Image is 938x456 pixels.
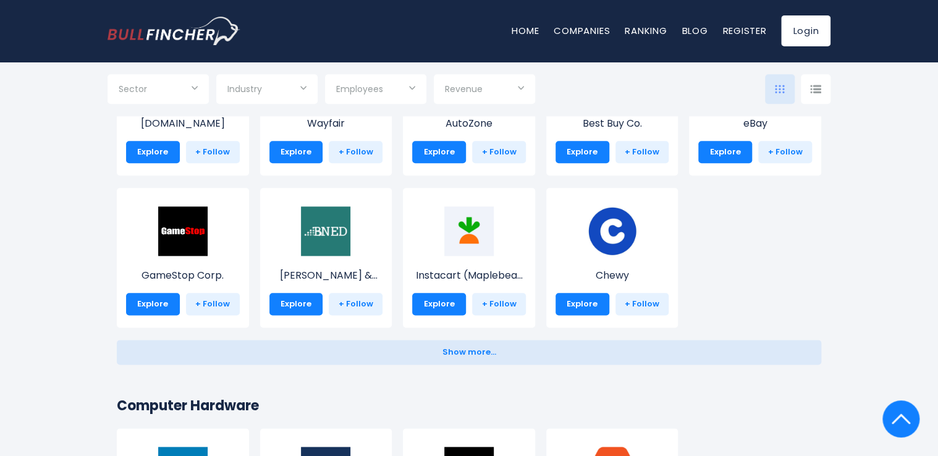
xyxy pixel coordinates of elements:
[554,24,610,37] a: Companies
[445,83,483,95] span: Revenue
[556,229,669,283] a: Chewy
[556,141,609,163] a: Explore
[126,229,240,283] a: GameStop Corp.
[227,79,306,101] input: Selection
[775,85,785,93] img: icon-comp-grid.svg
[126,141,180,163] a: Explore
[615,293,669,315] a: + Follow
[117,395,821,416] h2: Computer Hardware
[445,79,524,101] input: Selection
[186,141,240,163] a: + Follow
[442,348,496,357] span: Show more...
[412,229,526,283] a: Instacart (Maplebea...
[698,141,752,163] a: Explore
[556,293,609,315] a: Explore
[269,293,323,315] a: Explore
[329,141,382,163] a: + Follow
[119,83,147,95] span: Sector
[698,116,812,131] p: eBay
[588,206,637,256] img: CHWY.jpeg
[186,293,240,315] a: + Follow
[556,268,669,283] p: Chewy
[810,85,821,93] img: icon-comp-list-view.svg
[512,24,539,37] a: Home
[269,116,383,131] p: Wayfair
[269,268,383,283] p: Barnes & Noble Education
[126,116,240,131] p: Amazon.com
[108,17,240,45] img: bullfincher logo
[556,116,669,131] p: Best Buy Co.
[126,293,180,315] a: Explore
[722,24,766,37] a: Register
[412,268,526,283] p: Instacart (Maplebear)
[158,206,208,256] img: GME.png
[412,293,466,315] a: Explore
[412,116,526,131] p: AutoZone
[126,268,240,283] p: GameStop Corp.
[336,79,415,101] input: Selection
[329,293,382,315] a: + Follow
[758,141,812,163] a: + Follow
[412,141,466,163] a: Explore
[269,141,323,163] a: Explore
[108,17,240,45] a: Go to homepage
[301,206,350,256] img: BNED.png
[227,83,262,95] span: Industry
[117,340,821,365] button: Show more...
[682,24,708,37] a: Blog
[336,83,383,95] span: Employees
[444,206,494,256] img: CART.png
[119,79,198,101] input: Selection
[625,24,667,37] a: Ranking
[472,141,526,163] a: + Follow
[615,141,669,163] a: + Follow
[472,293,526,315] a: + Follow
[269,229,383,283] a: [PERSON_NAME] & [PERSON_NAME] Educ...
[781,15,830,46] a: Login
